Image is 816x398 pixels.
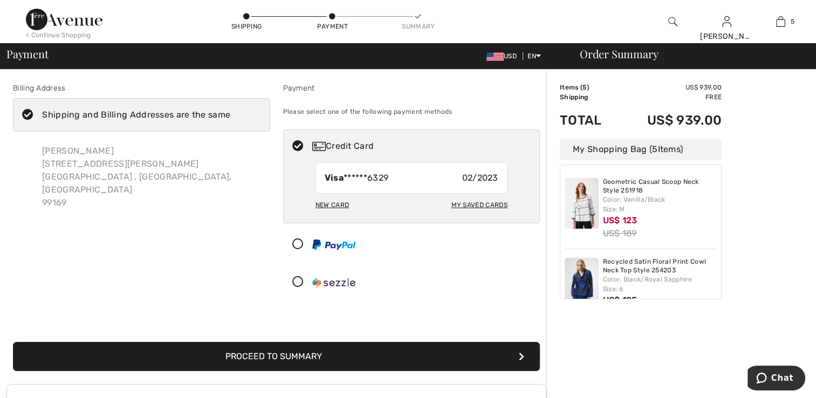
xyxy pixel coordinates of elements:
[603,228,637,238] s: US$ 189
[722,15,731,28] img: My Info
[42,108,230,121] div: Shipping and Billing Addresses are the same
[462,171,498,184] span: 02/2023
[582,84,586,91] span: 5
[776,15,785,28] img: My Bag
[26,9,102,30] img: 1ère Avenue
[603,295,637,305] span: US$ 195
[791,17,794,26] span: 5
[618,92,722,102] td: Free
[325,173,344,183] strong: Visa
[13,342,540,371] button: Proceed to Summary
[230,22,263,31] div: Shipping
[316,22,348,31] div: Payment
[603,178,717,195] a: Geometric Casual Scoop Neck Style 251918
[33,136,270,218] div: [PERSON_NAME] [STREET_ADDRESS][PERSON_NAME] [GEOGRAPHIC_DATA] , [GEOGRAPHIC_DATA], [GEOGRAPHIC_DA...
[26,30,91,40] div: < Continue Shopping
[312,140,532,153] div: Credit Card
[560,83,618,92] td: Items ( )
[402,22,434,31] div: Summary
[560,92,618,102] td: Shipping
[700,31,753,42] div: [PERSON_NAME]
[618,83,722,92] td: US$ 939.00
[312,277,355,288] img: Sezzle
[668,15,677,28] img: search the website
[652,144,657,154] span: 5
[527,52,541,60] span: EN
[567,49,810,59] div: Order Summary
[748,366,805,393] iframe: Opens a widget where you can chat to one of our agents
[312,142,326,151] img: Credit Card
[283,83,540,94] div: Payment
[722,16,731,26] a: Sign In
[312,239,355,250] img: PayPal
[565,178,599,229] img: Geometric Casual Scoop Neck Style 251918
[603,258,717,275] a: Recycled Satin Floral Print Cowl Neck Top Style 254203
[316,196,349,214] div: New Card
[486,52,504,61] img: US Dollar
[618,102,722,139] td: US$ 939.00
[560,139,722,160] div: My Shopping Bag ( Items)
[6,49,48,59] span: Payment
[486,52,521,60] span: USD
[560,102,618,139] td: Total
[603,215,637,225] span: US$ 123
[451,196,507,214] div: My Saved Cards
[565,258,599,308] img: Recycled Satin Floral Print Cowl Neck Top Style 254203
[13,83,270,94] div: Billing Address
[603,195,717,214] div: Color: Vanilla/Black Size: M
[754,15,807,28] a: 5
[283,98,540,125] div: Please select one of the following payment methods
[603,275,717,294] div: Color: Black/Royal Sapphire Size: 6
